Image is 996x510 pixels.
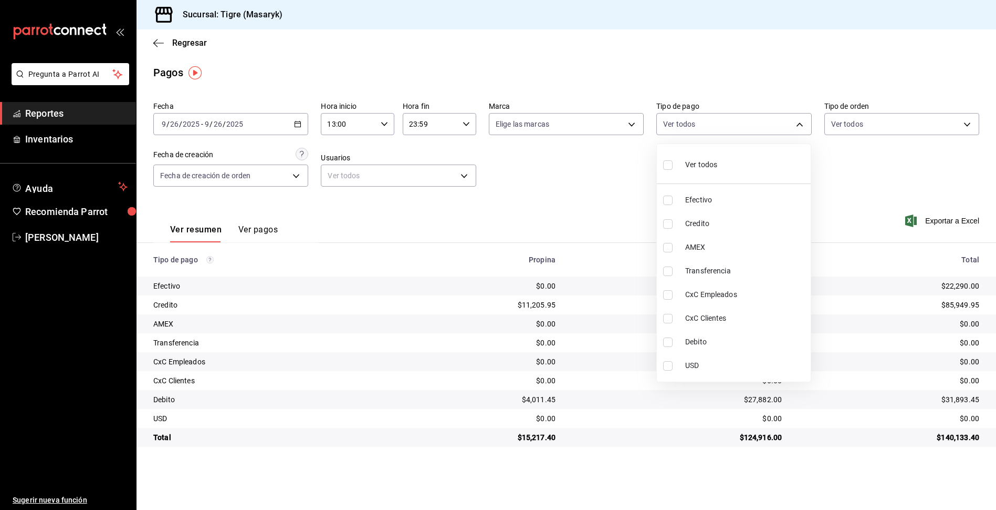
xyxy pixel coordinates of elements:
[685,218,806,229] span: Credito
[685,159,717,170] span: Ver todos
[685,242,806,253] span: AMEX
[685,195,806,206] span: Efectivo
[685,313,806,324] span: CxC Clientes
[685,289,806,300] span: CxC Empleados
[685,336,806,348] span: Debito
[685,266,806,277] span: Transferencia
[685,360,806,371] span: USD
[188,66,202,79] img: Tooltip marker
